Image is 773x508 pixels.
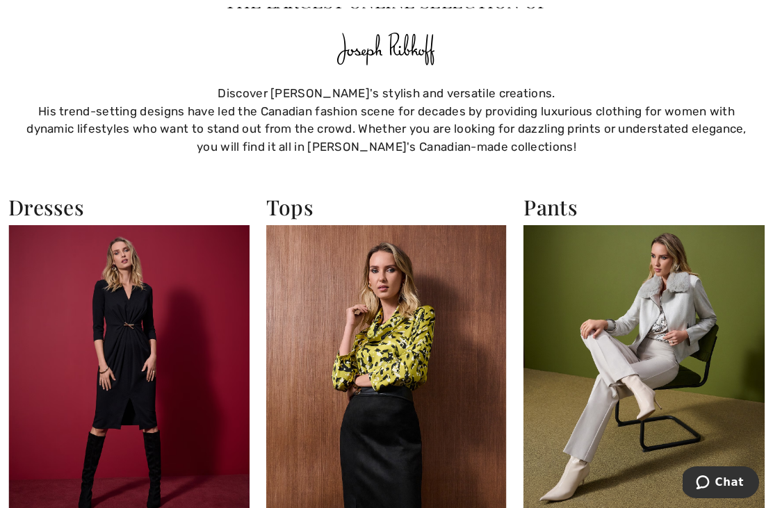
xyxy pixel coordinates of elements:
[523,195,765,220] h2: Pants
[22,103,751,156] div: His trend-setting designs have led the Canadian fashion scene for decades by providing luxurious ...
[336,28,438,71] img: Joseph Ribkoff
[266,195,507,220] h2: Tops
[22,85,751,103] div: Discover [PERSON_NAME]'s stylish and versatile creations.
[8,195,250,220] h2: Dresses
[683,466,759,501] iframe: Opens a widget where you can chat to one of our agents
